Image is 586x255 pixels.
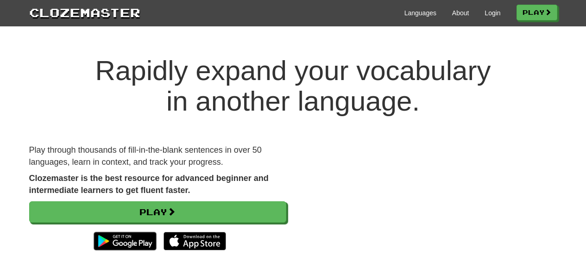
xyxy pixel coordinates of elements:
a: Play [517,5,557,20]
p: Play through thousands of fill-in-the-blank sentences in over 50 languages, learn in context, and... [29,144,286,168]
a: Login [485,8,500,18]
a: Languages [404,8,436,18]
img: Get it on Google Play [89,227,161,255]
a: Clozemaster [29,4,140,21]
img: Download_on_the_App_Store_Badge_US-UK_135x40-25178aeef6eb6b83b96f5f2d004eda3bffbb37122de64afbaef7... [164,232,226,250]
a: Play [29,201,286,223]
strong: Clozemaster is the best resource for advanced beginner and intermediate learners to get fluent fa... [29,174,269,195]
a: About [452,8,469,18]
